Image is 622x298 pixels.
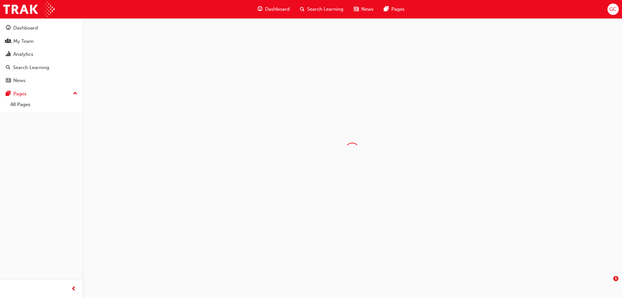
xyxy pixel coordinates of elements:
span: people-icon [6,39,11,44]
button: GC [607,4,619,15]
div: Pages [13,90,27,98]
a: search-iconSearch Learning [295,3,349,16]
span: news-icon [354,5,359,13]
span: pages-icon [6,91,11,97]
span: GC [609,6,616,13]
span: news-icon [6,78,11,84]
a: pages-iconPages [379,3,410,16]
span: Search Learning [307,6,343,13]
a: All Pages [8,100,80,110]
span: prev-icon [71,285,76,293]
a: Dashboard [3,22,80,34]
a: news-iconNews [349,3,379,16]
span: 1 [613,276,618,281]
button: Pages [3,88,80,100]
div: My Team [13,38,34,45]
img: Trak [3,2,55,17]
span: chart-icon [6,52,11,57]
div: Dashboard [13,24,38,32]
span: up-icon [73,89,77,98]
span: pages-icon [384,5,389,13]
span: Dashboard [265,6,290,13]
iframe: Intercom live chat [600,276,616,292]
div: Search Learning [13,64,49,71]
a: Analytics [3,48,80,60]
a: My Team [3,35,80,47]
a: News [3,75,80,87]
a: Search Learning [3,62,80,74]
span: search-icon [300,5,305,13]
span: guage-icon [258,5,262,13]
a: guage-iconDashboard [252,3,295,16]
div: News [13,77,26,84]
div: Analytics [13,51,33,58]
button: DashboardMy TeamAnalyticsSearch LearningNews [3,21,80,88]
span: Pages [391,6,405,13]
span: News [361,6,374,13]
span: guage-icon [6,25,11,31]
span: search-icon [6,65,10,71]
